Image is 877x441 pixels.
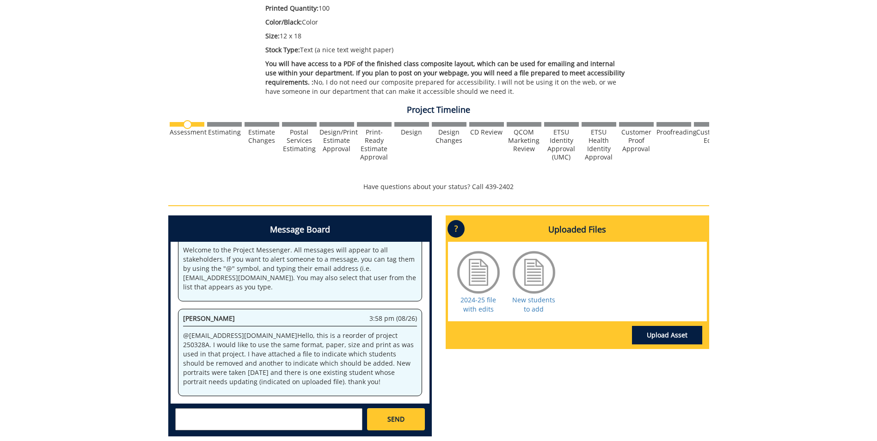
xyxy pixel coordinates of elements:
h4: Message Board [171,218,429,242]
span: Size: [265,31,280,40]
div: Estimating [207,128,242,136]
h4: Uploaded Files [448,218,707,242]
span: 3:58 pm (08/26) [369,314,417,323]
a: SEND [367,408,424,430]
span: SEND [387,415,405,424]
div: Design [394,128,429,136]
span: Color/Black: [265,18,302,26]
span: [PERSON_NAME] [183,314,235,323]
div: Proofreading [656,128,691,136]
p: Have questions about your status? Call 439-2402 [168,182,709,191]
div: Postal Services Estimating [282,128,317,153]
p: 12 x 18 [265,31,627,41]
img: no [183,120,192,129]
div: Customer Proof Approval [619,128,654,153]
div: QCOM Marketing Review [507,128,541,153]
div: ETSU Health Identity Approval [582,128,616,161]
p: Welcome to the Project Messenger. All messages will appear to all stakeholders. If you want to al... [183,245,417,292]
p: ? [448,220,465,238]
div: Customer Edits [694,128,729,145]
div: Estimate Changes [245,128,279,145]
div: Assessment [170,128,204,136]
textarea: messageToSend [175,408,362,430]
div: Design Changes [432,128,466,145]
span: You will have access to a PDF of the finished class composite layout, which can be used for email... [265,59,625,86]
a: Upload Asset [632,326,702,344]
p: @ [EMAIL_ADDRESS][DOMAIN_NAME] Hello, this is a reorder of project 250328A. I would like to use t... [183,331,417,386]
span: Stock Type: [265,45,300,54]
a: New students to add [512,295,555,313]
a: 2024-25 file with edits [460,295,496,313]
p: Text (a nice text weight paper) [265,45,627,55]
h4: Project Timeline [168,105,709,115]
div: CD Review [469,128,504,136]
span: Printed Quantity: [265,4,319,12]
p: No, I do not need our composite prepared for accessibility. I will not be using it on the web, or... [265,59,627,96]
div: Design/Print Estimate Approval [319,128,354,153]
p: 100 [265,4,627,13]
div: ETSU Identity Approval (UMC) [544,128,579,161]
p: Color [265,18,627,27]
div: Print-Ready Estimate Approval [357,128,392,161]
